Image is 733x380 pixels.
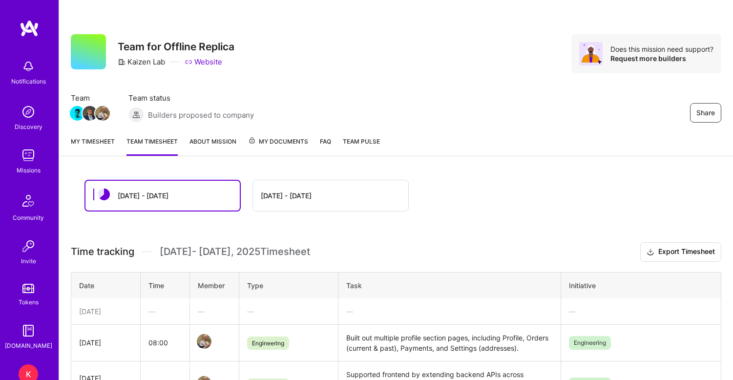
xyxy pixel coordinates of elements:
[640,242,721,262] button: Export Timesheet
[71,246,134,258] span: Time tracking
[22,284,34,293] img: tokens
[126,136,178,156] a: Team timesheet
[190,272,239,298] th: Member
[343,136,380,156] a: Team Pulse
[160,246,310,258] span: [DATE] - [DATE] , 2025 Timesheet
[83,106,97,121] img: Team Member Avatar
[343,138,380,145] span: Team Pulse
[148,110,254,120] span: Builders proposed to company
[128,93,254,103] span: Team status
[17,189,40,212] img: Community
[248,136,308,156] a: My Documents
[320,136,331,156] a: FAQ
[189,136,236,156] a: About Mission
[118,190,168,201] div: [DATE] - [DATE]
[11,76,46,86] div: Notifications
[198,333,210,350] a: Team Member Avatar
[71,272,141,298] th: Date
[118,58,126,66] i: icon CompanyGray
[71,105,84,122] a: Team Member Avatar
[5,340,52,351] div: [DOMAIN_NAME]
[17,165,41,175] div: Missions
[98,189,110,200] img: status icon
[610,44,713,54] div: Does this mission need support?
[561,272,721,298] th: Initiative
[21,256,36,266] div: Invite
[261,190,312,201] div: [DATE] - [DATE]
[71,93,109,103] span: Team
[96,105,109,122] a: Team Member Avatar
[84,105,96,122] a: Team Member Avatar
[19,297,39,307] div: Tokens
[19,146,38,165] img: teamwork
[19,57,38,76] img: bell
[19,102,38,122] img: discovery
[690,103,721,123] button: Share
[118,57,165,67] div: Kaizen Lab
[239,272,338,298] th: Type
[346,306,553,317] div: —
[198,306,231,317] div: —
[338,272,561,298] th: Task
[95,106,110,121] img: Team Member Avatar
[20,20,39,37] img: logo
[247,337,289,350] span: Engineering
[696,108,715,118] span: Share
[118,41,234,53] h3: Team for Offline Replica
[79,306,132,317] div: [DATE]
[569,336,611,350] span: Engineering
[19,321,38,340] img: guide book
[248,136,308,147] span: My Documents
[13,212,44,223] div: Community
[185,57,222,67] a: Website
[247,306,330,317] div: —
[610,54,713,63] div: Request more builders
[128,107,144,123] img: Builders proposed to company
[140,324,189,361] td: 08:00
[19,236,38,256] img: Invite
[15,122,42,132] div: Discovery
[79,338,132,348] div: [DATE]
[579,42,603,65] img: Avatar
[148,306,182,317] div: —
[71,136,115,156] a: My timesheet
[647,247,654,257] i: icon Download
[140,272,189,298] th: Time
[197,334,211,349] img: Team Member Avatar
[338,324,561,361] td: Built out multiple profile section pages, including Profile, Orders (current & past), Payments, a...
[569,306,713,317] div: —
[70,106,84,121] img: Team Member Avatar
